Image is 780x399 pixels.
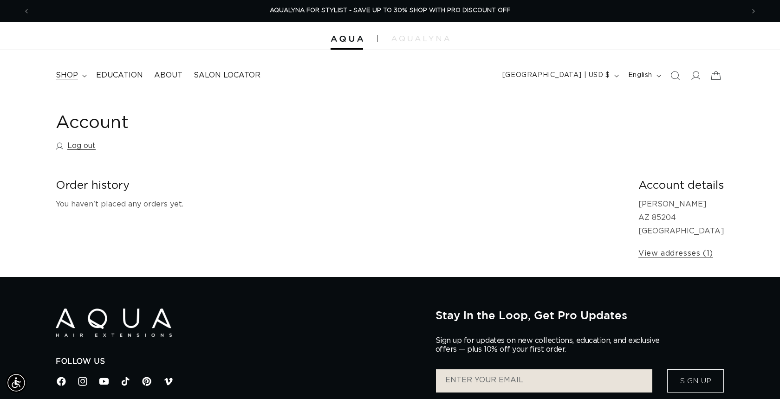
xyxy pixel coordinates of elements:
span: shop [56,71,78,80]
p: Sign up for updates on new collections, education, and exclusive offers — plus 10% off your first... [435,336,668,354]
summary: shop [50,65,91,86]
iframe: Chat Widget [734,354,780,399]
a: Log out [56,139,96,153]
p: You haven't placed any orders yet. [56,198,624,211]
div: Accessibility Menu [6,373,26,393]
button: Sign Up [667,369,724,393]
span: Salon Locator [194,71,260,80]
h2: Follow Us [56,357,422,367]
h2: Stay in the Loop, Get Pro Updates [435,309,724,322]
span: English [628,71,652,80]
span: About [154,71,182,80]
summary: Search [665,65,685,86]
h2: Account details [638,179,724,193]
img: Aqua Hair Extensions [56,309,172,337]
h2: Order history [56,179,624,193]
input: ENTER YOUR EMAIL [436,369,652,393]
img: Aqua Hair Extensions [331,36,363,42]
a: View addresses (1) [638,247,713,260]
img: aqualyna.com [391,36,449,41]
a: About [149,65,188,86]
span: AQUALYNA FOR STYLIST - SAVE UP TO 30% SHOP WITH PRO DISCOUNT OFF [270,7,510,13]
button: Next announcement [743,2,764,20]
p: [PERSON_NAME] AZ 85204 [GEOGRAPHIC_DATA] [638,198,724,238]
a: Education [91,65,149,86]
a: Salon Locator [188,65,266,86]
button: English [623,67,665,84]
button: Previous announcement [16,2,37,20]
h1: Account [56,112,724,135]
button: [GEOGRAPHIC_DATA] | USD $ [497,67,623,84]
span: Education [96,71,143,80]
span: [GEOGRAPHIC_DATA] | USD $ [502,71,610,80]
